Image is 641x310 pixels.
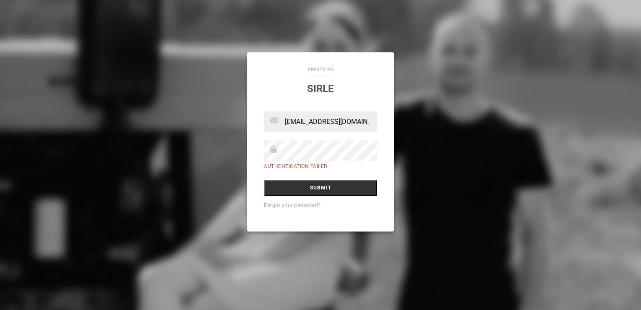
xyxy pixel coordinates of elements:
a: Forgot your password? [264,202,321,208]
input: Email [264,111,377,132]
input: Submit [264,180,377,196]
a: aRfoto OÜ [307,67,334,71]
label: Authentication failed. [264,163,328,169]
a: Sirle [307,83,334,95]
